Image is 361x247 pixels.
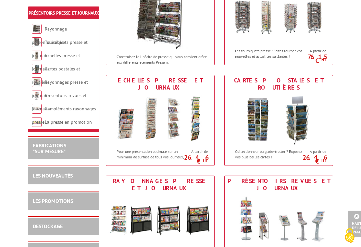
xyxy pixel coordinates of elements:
a: FABRICATIONS"Sur Mesure" [33,142,66,154]
p: 26.46 € [184,155,208,163]
div: Rayonnages presse et journaux [108,178,213,192]
p: Collectionneur ou globe-trotter ? Exposez vos plus belles cartes ! [235,149,304,160]
img: Rayonnages presse et journaux [106,193,214,246]
a: LES PROMOTIONS [33,198,73,204]
a: LES NOUVEAUTÉS [33,172,73,179]
a: Rayonnages presse et journaux [32,79,88,98]
a: La presse en promotion [45,119,92,125]
img: Echelles presse et journaux [106,93,214,145]
a: Cartes postales et routières [32,66,80,85]
sup: HT [321,57,326,62]
sup: HT [321,157,326,163]
p: 26.46 € [303,155,326,163]
p: Construisez le linéaire de presse qui vous convient grâce aux différents éléments Presam. [117,54,212,65]
div: Présentoirs revues et journaux [226,178,331,192]
a: Rayonnage personnalisable [32,26,67,45]
a: Présentoirs revues et journaux [32,93,87,112]
div: Cartes postales et routières [226,77,331,91]
div: Echelles presse et journaux [108,77,213,91]
a: Présentoirs Presse et Journaux [29,10,99,16]
a: Compléments rayonnages presse [32,106,96,125]
span: A partir de [306,48,326,54]
img: Cartes postales et routières [225,93,333,145]
p: 76.15 € [303,55,326,63]
button: Cookies (fenêtre modale) [338,225,361,247]
span: A partir de [187,149,208,154]
img: Présentoirs revues et journaux [225,193,333,246]
a: Tourniquets presse et journaux [32,39,88,58]
a: Cartes postales et routières Cartes postales et routières Collectionneur ou globe-trotter ? Expos... [224,75,333,166]
img: Rayonnage personnalisable [32,24,42,34]
p: Pour une présentation optimale sur un minimum de surface de tous vos journaux, gazettes et hebdos ! [117,149,185,165]
a: Echelles presse et journaux Echelles presse et journaux Pour une présentation optimale sur un min... [106,75,215,166]
p: Les tourniquets presse : Faites tourner vos nouvelles et actualités saillantes ! [235,48,304,59]
span: A partir de [306,149,326,154]
a: Echelles presse et journaux [32,53,80,72]
img: Cookies (fenêtre modale) [342,228,358,244]
sup: HT [203,157,208,163]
